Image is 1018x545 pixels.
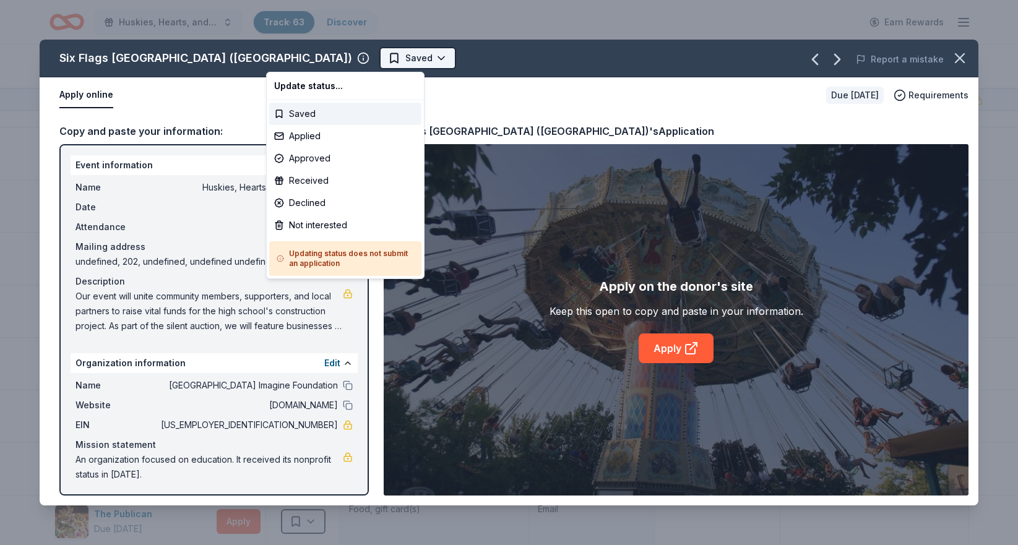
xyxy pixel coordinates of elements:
[269,214,421,236] div: Not interested
[269,75,421,97] div: Update status...
[269,147,421,170] div: Approved
[269,125,421,147] div: Applied
[277,249,414,268] h5: Updating status does not submit an application
[269,170,421,192] div: Received
[269,192,421,214] div: Declined
[269,103,421,125] div: Saved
